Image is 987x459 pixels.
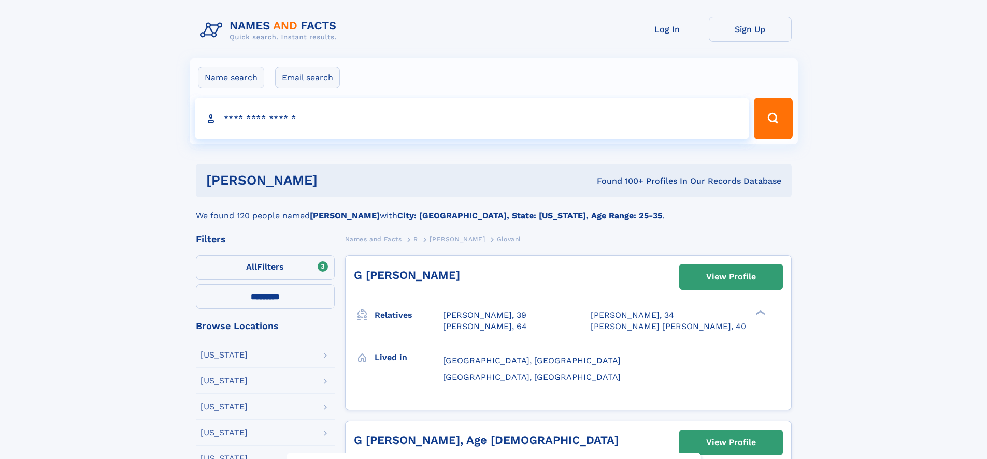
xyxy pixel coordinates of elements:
[310,211,380,220] b: [PERSON_NAME]
[198,67,264,88] label: Name search
[354,269,460,282] a: G [PERSON_NAME]
[457,175,781,187] div: Found 100+ Profiles In Our Records Database
[754,98,792,139] button: Search Button
[591,321,746,332] a: [PERSON_NAME] [PERSON_NAME], 40
[397,211,662,220] b: City: [GEOGRAPHIC_DATA], State: [US_STATE], Age Range: 25-35
[196,197,792,222] div: We found 120 people named with .
[706,265,756,289] div: View Profile
[443,309,526,321] a: [PERSON_NAME], 39
[753,309,766,316] div: ❯
[196,234,335,244] div: Filters
[680,430,782,455] a: View Profile
[430,235,485,243] span: [PERSON_NAME]
[201,403,248,411] div: [US_STATE]
[375,306,443,324] h3: Relatives
[443,321,527,332] a: [PERSON_NAME], 64
[195,98,750,139] input: search input
[626,17,709,42] a: Log In
[201,377,248,385] div: [US_STATE]
[354,434,619,447] a: G [PERSON_NAME], Age [DEMOGRAPHIC_DATA]
[443,372,621,382] span: [GEOGRAPHIC_DATA], [GEOGRAPHIC_DATA]
[706,431,756,454] div: View Profile
[375,349,443,366] h3: Lived in
[201,351,248,359] div: [US_STATE]
[275,67,340,88] label: Email search
[443,356,621,365] span: [GEOGRAPHIC_DATA], [GEOGRAPHIC_DATA]
[591,309,674,321] a: [PERSON_NAME], 34
[430,232,485,245] a: [PERSON_NAME]
[196,321,335,331] div: Browse Locations
[246,262,257,272] span: All
[201,428,248,437] div: [US_STATE]
[680,264,782,289] a: View Profile
[206,174,457,187] h1: [PERSON_NAME]
[497,235,521,243] span: Giovani
[413,235,418,243] span: R
[345,232,402,245] a: Names and Facts
[196,17,345,45] img: Logo Names and Facts
[413,232,418,245] a: R
[196,255,335,280] label: Filters
[709,17,792,42] a: Sign Up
